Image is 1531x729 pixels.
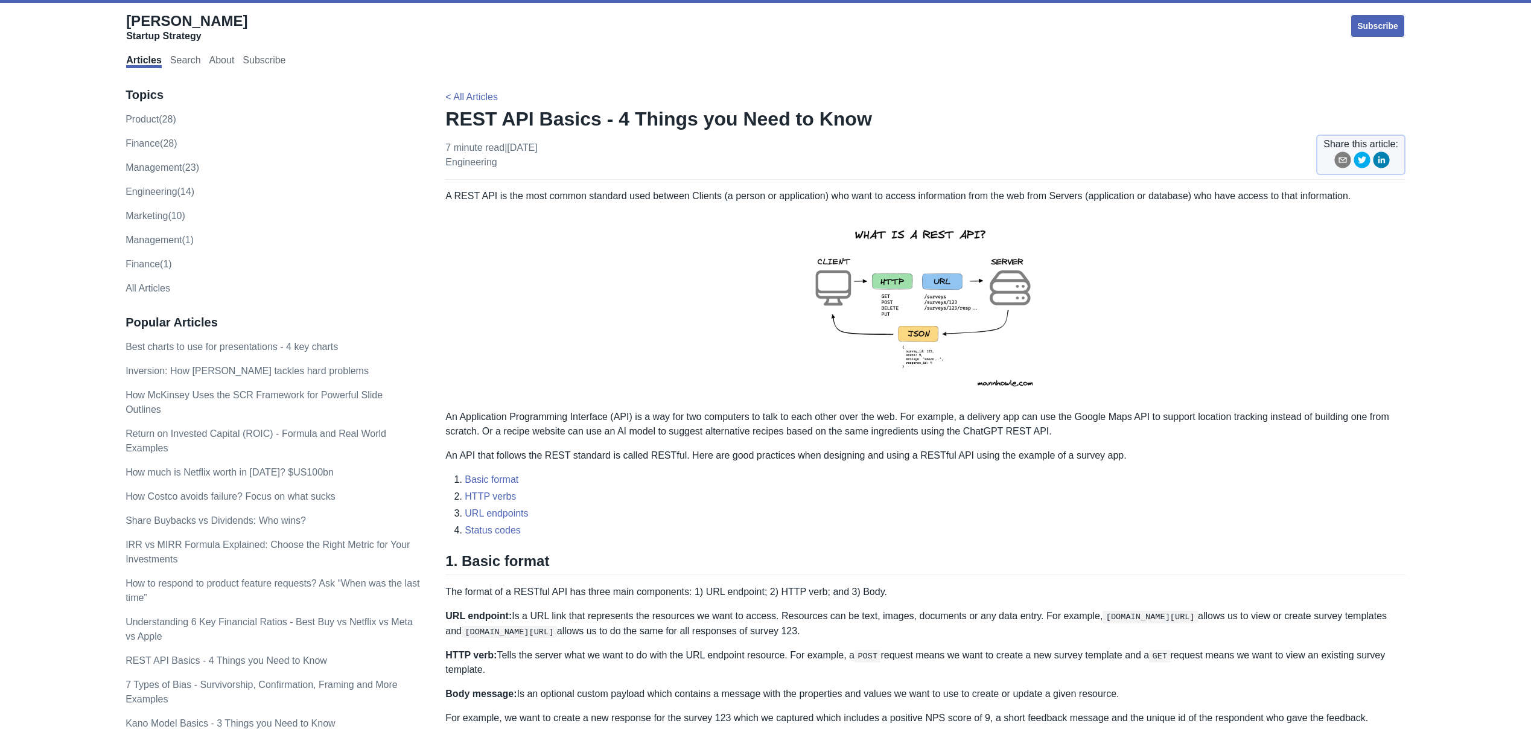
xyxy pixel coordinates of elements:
[1373,151,1390,173] button: linkedin
[1103,611,1198,623] code: [DOMAIN_NAME][URL]
[445,648,1405,677] p: Tells the server what we want to do with the URL endpoint resource. For example, a request means ...
[465,508,528,518] a: URL endpoints
[126,718,335,728] a: Kano Model Basics - 3 Things you Need to Know
[126,211,185,221] a: marketing(10)
[445,609,1405,638] p: Is a URL link that represents the resources we want to access. Resources can be text, images, doc...
[855,650,881,662] code: POST
[209,55,235,68] a: About
[126,467,334,477] a: How much is Netflix worth in [DATE]? $US100bn
[126,578,419,603] a: How to respond to product feature requests? Ask “When was the last time”
[445,189,1405,203] p: A REST API is the most common standard used between Clients (a person or application) who want to...
[445,689,517,699] strong: Body message:
[126,235,194,245] a: Management(1)
[445,711,1405,725] p: For example, we want to create a new response for the survey 123 which we captured which includes...
[1323,137,1398,151] span: Share this article:
[126,162,199,173] a: management(23)
[126,114,176,124] a: product(28)
[1354,151,1370,173] button: twitter
[126,655,327,666] a: REST API Basics - 4 Things you Need to Know
[126,617,413,641] a: Understanding 6 Key Financial Ratios - Best Buy vs Netflix vs Meta vs Apple
[126,366,369,376] a: Inversion: How [PERSON_NAME] tackles hard problems
[445,611,512,621] strong: URL endpoint:
[445,92,498,102] a: < All Articles
[445,448,1405,463] p: An API that follows the REST standard is called RESTful. Here are good practices when designing a...
[126,315,420,330] h3: Popular Articles
[465,525,521,535] a: Status codes
[445,650,497,660] strong: HTTP verb:
[126,88,420,103] h3: Topics
[126,13,247,29] span: [PERSON_NAME]
[126,428,386,453] a: Return on Invested Capital (ROIC) - Formula and Real World Examples
[126,12,247,42] a: [PERSON_NAME]Startup Strategy
[465,474,518,485] a: Basic format
[126,491,336,501] a: How Costco avoids failure? Focus on what sucks
[126,283,170,293] a: All Articles
[243,55,285,68] a: Subscribe
[445,410,1405,439] p: An Application Programming Interface (API) is a way for two computers to talk to each other over ...
[1334,151,1351,173] button: email
[126,680,398,704] a: 7 Types of Bias - Survivorship, Confirmation, Framing and More Examples
[1149,650,1170,662] code: GET
[126,540,410,564] a: IRR vs MIRR Formula Explained: Choose the Right Metric for Your Investments
[445,141,537,170] p: 7 minute read | [DATE]
[445,552,1405,575] h2: 1. Basic format
[462,626,557,638] code: [DOMAIN_NAME][URL]
[126,259,171,269] a: Finance(1)
[445,687,1405,701] p: Is an optional custom payload which contains a message with the properties and values we want to ...
[126,390,383,415] a: How McKinsey Uses the SCR Framework for Powerful Slide Outlines
[126,55,162,68] a: Articles
[1350,14,1405,38] a: Subscribe
[445,585,1405,599] p: The format of a RESTful API has three main components: 1) URL endpoint; 2) HTTP verb; and 3) Body.
[445,107,1405,131] h1: REST API Basics - 4 Things you Need to Know
[126,30,247,42] div: Startup Strategy
[126,342,338,352] a: Best charts to use for presentations - 4 key charts
[170,55,201,68] a: Search
[794,213,1058,400] img: rest-api
[445,157,497,167] a: engineering
[126,515,306,526] a: Share Buybacks vs Dividends: Who wins?
[126,186,194,197] a: engineering(14)
[465,491,516,501] a: HTTP verbs
[126,138,177,148] a: finance(28)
